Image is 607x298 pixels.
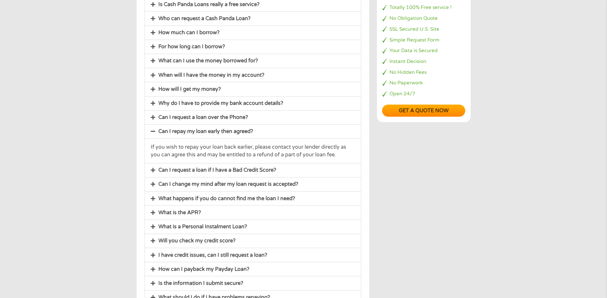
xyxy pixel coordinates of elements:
a: What happens if you do cannot find me the loan I need? [158,195,295,202]
a: How can I payback my Payday Loan? [158,266,249,272]
a: What can I use the money borrowed for? [158,58,258,64]
div: How much can I borrow? [145,26,361,40]
div: Can I change my mind after my loan request is accepted? [145,177,361,191]
div: What is the APR? [145,206,361,219]
li: No Paperwork [382,79,465,87]
a: Can I request a loan over the Phone? [158,114,248,121]
a: For how long can I borrow? [158,43,225,50]
a: How much can I borrow? [158,29,220,36]
a: Who can request a Cash Panda Loan? [158,15,251,22]
div: Is the information I submit secure? [145,276,361,290]
a: Can I request a loan if I have a Bad Credit Score? [158,167,276,173]
div: What is a Personal Instalment Loan? [145,220,361,234]
li: Simple Request Form [382,36,465,44]
a: What is a Personal Instalment Loan? [158,224,247,230]
div: Will you check my credit score? [145,234,361,248]
li: No Obligation Quote [382,15,465,22]
div: Can I repay my loan early then agreed? [145,125,361,138]
a: What is the APR? [158,209,201,216]
div: Why do I have to provide my bank account details? [145,97,361,110]
a: Why do I have to provide my bank account details? [158,100,283,106]
li: Open 24/7 [382,90,465,98]
div: Can I repay my loan early then agreed? [145,138,361,163]
div: For how long can I borrow? [145,40,361,54]
div: What can I use the money borrowed for? [145,54,361,68]
a: Get a quote now [382,105,465,117]
div: Can I request a loan if I have a Bad Credit Score? [145,163,361,177]
div: What happens if you do cannot find me the loan I need? [145,192,361,205]
div: How will I get my money? [145,82,361,96]
li: Your Data is Secured [382,47,465,54]
div: When will I have the money in my account? [145,68,361,82]
li: SSL Secured U.S. Site [382,26,465,33]
li: Totally 100% Free service ! [382,4,465,11]
p: If you wish to repay your loan back earlier, please contact your lender directly as you can agree... [151,143,355,159]
a: When will I have the money in my account? [158,72,264,78]
a: Is Cash Panda Loans really a free service? [158,1,260,8]
a: Can I change my mind after my loan request is accepted? [158,181,298,187]
a: How will I get my money? [158,86,221,92]
div: Can I request a loan over the Phone? [145,111,361,124]
div: I have credit issues, can I still request a loan? [145,248,361,262]
a: Will you check my credit score? [158,238,236,244]
li: Instant Decision [382,58,465,65]
div: How can I payback my Payday Loan? [145,262,361,276]
a: Is the information I submit secure? [158,280,243,286]
li: No Hidden Fees [382,69,465,76]
a: I have credit issues, can I still request a loan? [158,252,267,258]
a: Can I repay my loan early then agreed? [158,128,253,135]
div: Who can request a Cash Panda Loan? [145,12,361,25]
